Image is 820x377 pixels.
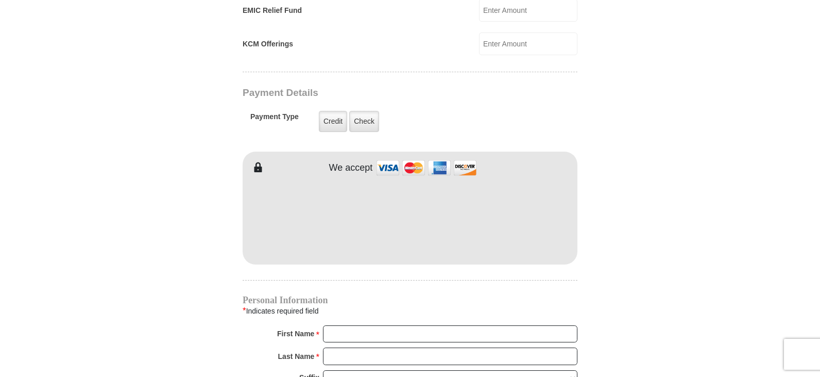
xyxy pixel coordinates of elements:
label: KCM Offerings [243,39,293,50]
input: Enter Amount [479,32,577,55]
h4: Personal Information [243,296,577,304]
label: Credit [319,111,347,132]
label: Check [349,111,379,132]
h5: Payment Type [250,112,299,126]
strong: First Name [277,326,314,341]
div: Indicates required field [243,304,577,318]
h4: We accept [329,162,373,174]
img: credit cards accepted [375,157,478,179]
label: EMIC Relief Fund [243,5,302,16]
h3: Payment Details [243,87,505,99]
strong: Last Name [278,349,315,364]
